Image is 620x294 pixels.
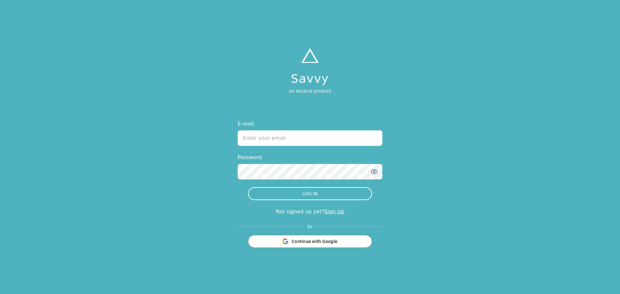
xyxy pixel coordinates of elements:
button: Continue with Google [248,235,372,248]
a: Sign Up [324,208,344,215]
label: E-mail [238,120,382,128]
input: Enter your email [238,130,382,146]
span: Not signed up yet? [276,208,325,215]
h1: Savvy [289,72,331,85]
span: Or [305,223,315,230]
span: Continue with Google [292,238,337,245]
label: Password [238,154,382,161]
button: LOG IN [248,187,372,200]
p: an Ascend product [289,88,331,94]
